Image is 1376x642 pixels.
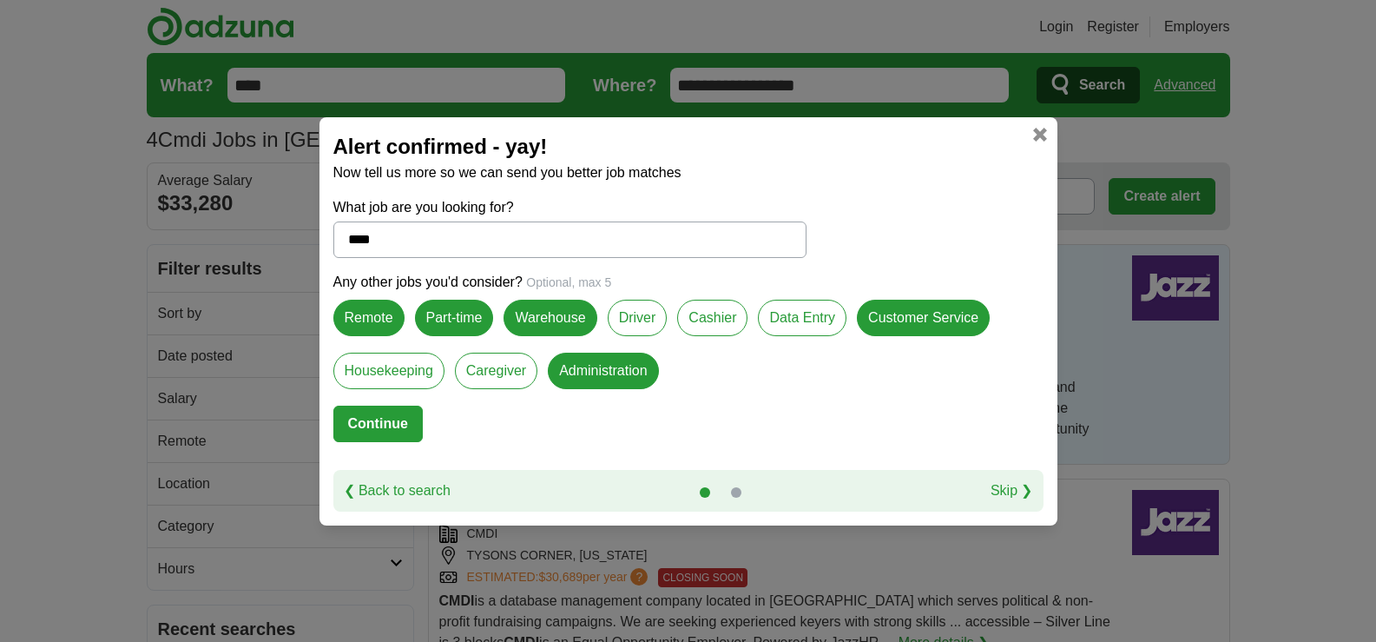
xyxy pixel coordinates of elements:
[333,272,1044,293] p: Any other jobs you'd consider?
[333,197,807,218] label: What job are you looking for?
[344,480,451,501] a: ❮ Back to search
[333,131,1044,162] h2: Alert confirmed - yay!
[455,353,537,389] label: Caregiver
[608,300,668,336] label: Driver
[526,275,611,289] span: Optional, max 5
[758,300,846,336] label: Data Entry
[333,162,1044,183] p: Now tell us more so we can send you better job matches
[333,300,405,336] label: Remote
[333,406,423,442] button: Continue
[333,353,444,389] label: Housekeeping
[415,300,494,336] label: Part-time
[991,480,1033,501] a: Skip ❯
[857,300,990,336] label: Customer Service
[677,300,747,336] label: Cashier
[504,300,596,336] label: Warehouse
[548,353,658,389] label: Administration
